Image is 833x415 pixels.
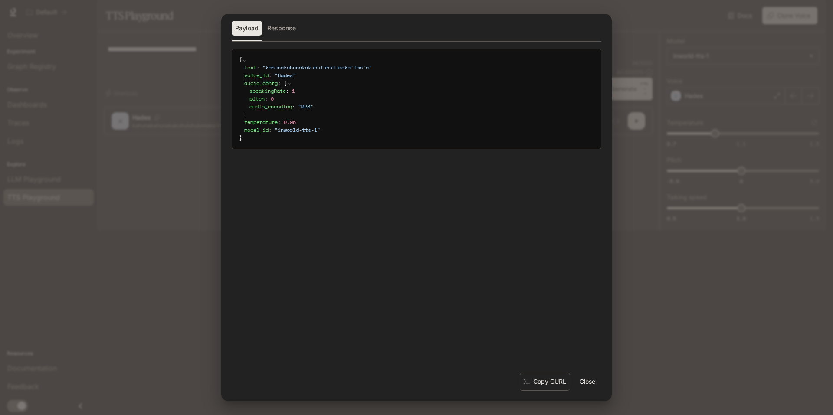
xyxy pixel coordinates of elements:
[284,118,296,126] span: 0.96
[264,21,299,36] button: Response
[520,373,570,391] button: Copy CURL
[244,64,256,71] span: text
[249,87,594,95] div: :
[244,111,247,118] span: }
[249,103,594,111] div: :
[298,103,313,110] span: " MP3 "
[244,64,594,72] div: :
[239,134,242,141] span: }
[244,72,269,79] span: voice_id
[239,56,242,63] span: {
[574,373,601,390] button: Close
[284,79,287,87] span: {
[244,72,594,79] div: :
[244,79,278,87] span: audio_config
[244,79,594,118] div: :
[271,95,274,102] span: 0
[244,126,594,134] div: :
[275,72,296,79] span: " Hades "
[275,126,320,134] span: " inworld-tts-1 "
[249,95,265,102] span: pitch
[262,64,372,71] span: " kahunakahunakakuhuluhulumaka'imo'a "
[232,21,262,36] button: Payload
[249,95,594,103] div: :
[244,126,269,134] span: model_id
[292,87,295,95] span: 1
[249,103,292,110] span: audio_encoding
[244,118,594,126] div: :
[244,118,278,126] span: temperature
[249,87,286,95] span: speakingRate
